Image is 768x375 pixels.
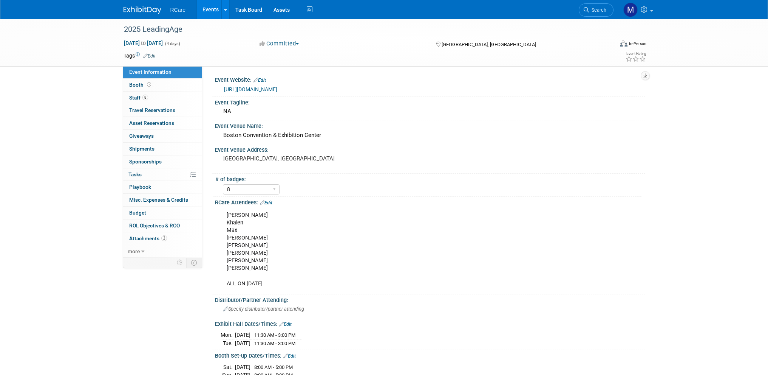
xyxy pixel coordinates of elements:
a: Travel Reservations [123,104,202,117]
td: Personalize Event Tab Strip [173,258,187,268]
a: Edit [279,322,292,327]
span: Playbook [129,184,151,190]
div: Booth Set-up Dates/Times: [215,350,645,360]
pre: [GEOGRAPHIC_DATA], [GEOGRAPHIC_DATA] [223,155,386,162]
span: more [128,248,140,254]
div: NA [221,106,639,117]
span: 8:00 AM - 5:00 PM [254,364,293,370]
a: Tasks [123,168,202,181]
span: Attachments [129,235,167,241]
td: Mon. [221,331,235,339]
a: Giveaways [123,130,202,142]
a: Playbook [123,181,202,193]
a: Misc. Expenses & Credits [123,194,202,206]
td: [DATE] [235,363,250,371]
div: Event Format [569,39,647,51]
span: RCare [170,7,185,13]
span: Sponsorships [129,159,162,165]
div: Exhibit Hall Dates/Times: [215,318,645,328]
button: Committed [257,40,302,48]
div: # of badges: [215,174,641,183]
img: ExhibitDay [124,6,161,14]
a: Shipments [123,143,202,155]
img: Format-Inperson.png [620,40,627,47]
div: RCare Attendees: [215,197,645,207]
span: Search [589,7,606,13]
div: [PERSON_NAME] Khalen Max [PERSON_NAME] [PERSON_NAME] [PERSON_NAME] [PERSON_NAME] [PERSON_NAME] AL... [221,208,562,291]
span: to [140,40,147,46]
a: Asset Reservations [123,117,202,129]
span: [GEOGRAPHIC_DATA], [GEOGRAPHIC_DATA] [442,42,536,47]
span: Booth [129,82,153,88]
td: [DATE] [235,331,250,339]
span: Event Information [129,69,172,75]
span: Giveaways [129,133,154,139]
span: [DATE] [DATE] [124,40,163,47]
div: Distributor/Partner Attending: [215,294,645,304]
span: ROI, Objectives & ROO [129,223,180,229]
div: Event Rating [626,52,646,56]
span: (4 days) [164,41,180,46]
span: Booth not reserved yet [145,82,153,87]
a: Budget [123,207,202,219]
a: Edit [253,78,266,83]
td: Tue. [221,339,235,347]
a: Sponsorships [123,156,202,168]
span: Shipments [129,146,155,152]
div: Event Tagline: [215,97,645,106]
td: Toggle Event Tabs [186,258,202,268]
a: ROI, Objectives & ROO [123,219,202,232]
a: [URL][DOMAIN_NAME] [224,86,277,92]
td: Sat. [221,363,235,371]
span: Tasks [128,171,142,177]
span: 11:30 AM - 3:00 PM [254,332,295,338]
span: Staff [129,95,148,101]
a: Search [579,3,613,17]
div: Event Website: [215,74,645,84]
img: Mike Andolina [623,3,638,17]
div: In-Person [629,41,646,47]
span: Specify distributor/partner attending [223,306,304,312]
div: Event Venue Address: [215,144,645,154]
span: 11:30 AM - 3:00 PM [254,341,295,346]
a: Booth [123,79,202,91]
span: Travel Reservations [129,107,175,113]
a: Event Information [123,66,202,78]
td: [DATE] [235,339,250,347]
span: Budget [129,210,146,216]
a: more [123,245,202,258]
a: Staff8 [123,92,202,104]
a: Edit [283,353,296,359]
div: 2025 LeadingAge [121,23,602,36]
span: 2 [161,235,167,241]
div: Event Venue Name: [215,120,645,130]
span: 8 [142,95,148,100]
td: Tags [124,52,156,59]
div: Boston Convention & Exhibition Center [221,129,639,141]
a: Attachments2 [123,232,202,245]
span: Misc. Expenses & Credits [129,197,188,203]
a: Edit [260,200,272,205]
span: Asset Reservations [129,120,174,126]
a: Edit [143,53,156,59]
